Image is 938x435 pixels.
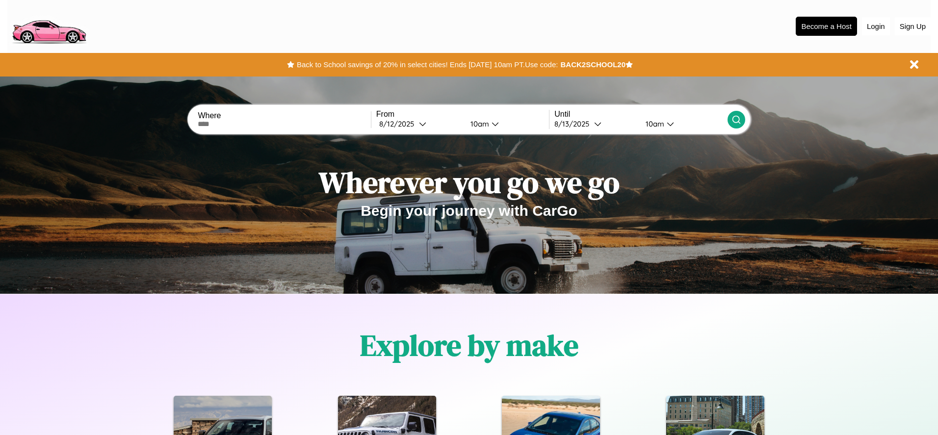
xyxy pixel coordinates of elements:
div: 10am [641,119,667,128]
div: 10am [466,119,492,128]
button: Login [862,17,890,35]
button: 8/12/2025 [376,119,463,129]
button: Sign Up [895,17,931,35]
label: From [376,110,549,119]
button: 10am [638,119,727,129]
label: Until [554,110,727,119]
button: 10am [463,119,549,129]
button: Become a Host [796,17,857,36]
button: Back to School savings of 20% in select cities! Ends [DATE] 10am PT.Use code: [294,58,560,72]
b: BACK2SCHOOL20 [560,60,625,69]
label: Where [198,111,370,120]
h1: Explore by make [360,325,578,365]
div: 8 / 13 / 2025 [554,119,594,128]
img: logo [7,5,90,46]
div: 8 / 12 / 2025 [379,119,419,128]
